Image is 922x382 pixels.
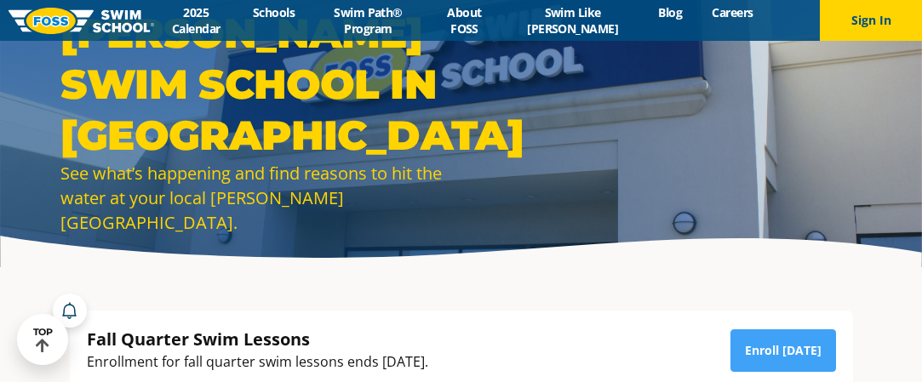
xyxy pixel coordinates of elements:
div: Fall Quarter Swim Lessons [87,328,428,351]
img: FOSS Swim School Logo [9,8,154,34]
a: Swim Like [PERSON_NAME] [501,4,644,37]
div: TOP [33,327,53,353]
a: Enroll [DATE] [730,329,836,372]
div: Enrollment for fall quarter swim lessons ends [DATE]. [87,351,428,373]
a: Blog [644,4,697,20]
a: About FOSS [427,4,502,37]
a: 2025 Calendar [154,4,238,37]
a: Swim Path® Program [310,4,427,37]
a: Careers [697,4,768,20]
h1: [PERSON_NAME] Swim School in [GEOGRAPHIC_DATA] [60,8,452,161]
a: Schools [238,4,309,20]
div: See what’s happening and find reasons to hit the water at your local [PERSON_NAME][GEOGRAPHIC_DATA]. [60,161,452,235]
